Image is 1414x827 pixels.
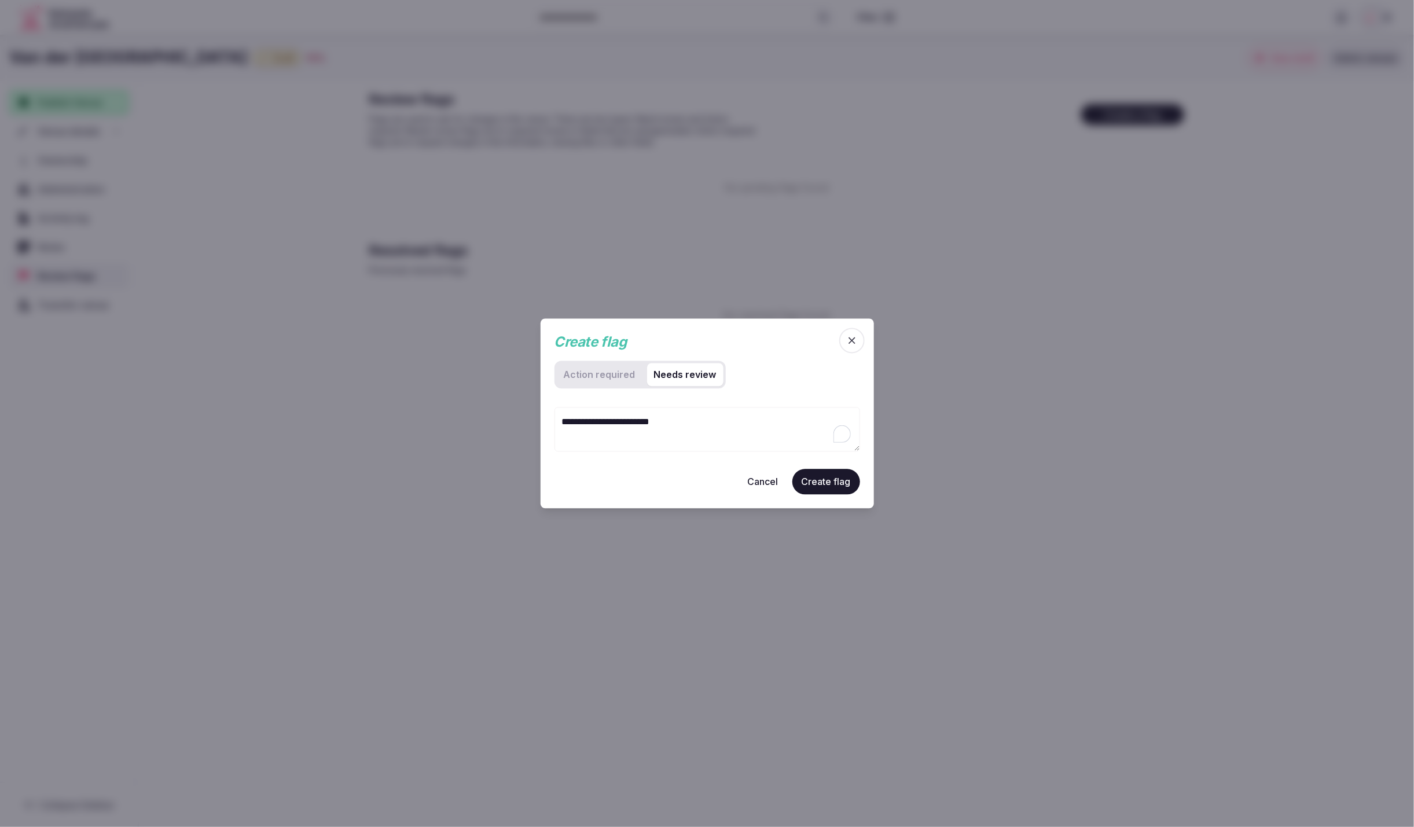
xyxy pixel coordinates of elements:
[792,469,860,495] button: Create flag
[557,363,642,387] button: Action required
[647,363,723,387] button: Needs review
[739,469,788,495] button: Cancel
[554,407,860,452] textarea: To enrich screen reader interactions, please activate Accessibility in Grammarly extension settings
[554,332,837,352] div: Create flag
